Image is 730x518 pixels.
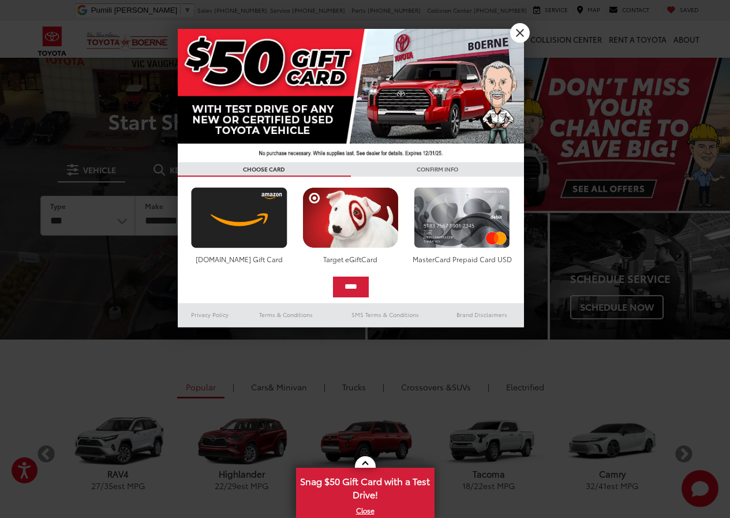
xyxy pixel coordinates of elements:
img: targetcard.png [300,187,402,248]
div: MasterCard Prepaid Card USD [411,254,513,264]
a: Privacy Policy [178,308,242,322]
img: mastercard.png [411,187,513,248]
h3: CONFIRM INFO [351,162,524,177]
img: amazoncard.png [188,187,290,248]
a: Terms & Conditions [242,308,330,322]
h3: CHOOSE CARD [178,162,351,177]
span: Snag $50 Gift Card with a Test Drive! [297,469,433,504]
a: SMS Terms & Conditions [331,308,440,322]
div: [DOMAIN_NAME] Gift Card [188,254,290,264]
a: Brand Disclaimers [440,308,524,322]
div: Target eGiftCard [300,254,402,264]
img: 42635_top_851395.jpg [178,29,524,162]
